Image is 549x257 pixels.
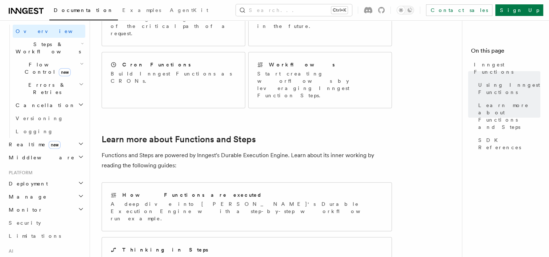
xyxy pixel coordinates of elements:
[269,61,335,68] h2: Workflows
[478,136,540,151] span: SDK References
[102,52,245,108] a: Cron FunctionsBuild Inngest Functions as CRONs.
[248,52,392,108] a: WorkflowsStart creating worflows by leveraging Inngest Function Steps.
[9,220,41,226] span: Security
[102,134,256,144] a: Learn more about Functions and Steps
[6,177,85,190] button: Deployment
[13,58,85,78] button: Flow Controlnew
[13,102,75,109] span: Cancellation
[6,193,47,200] span: Manage
[122,7,161,13] span: Examples
[118,2,165,20] a: Examples
[16,115,63,121] span: Versioning
[111,15,236,37] p: Run long-running tasks out of the critical path of a request.
[122,191,262,199] h2: How Functions are executed
[13,38,85,58] button: Steps & Workflows
[49,141,61,149] span: new
[6,203,85,216] button: Monitor
[478,102,540,131] span: Learn more about Functions and Steps
[16,28,90,34] span: Overview
[122,246,208,253] h2: Thinking in Steps
[165,2,213,20] a: AgentKit
[257,15,383,30] p: Schedule Functions that run in the future.
[13,125,85,138] a: Logging
[16,128,53,134] span: Logging
[475,134,540,154] a: SDK References
[111,200,383,222] p: A deep dive into [PERSON_NAME]'s Durable Execution Engine with a step-by-step workflow run example.
[122,61,191,68] h2: Cron Functions
[6,216,85,229] a: Security
[471,58,540,78] a: Inngest Functions
[6,190,85,203] button: Manage
[6,25,85,138] div: Inngest Functions
[49,2,118,20] a: Documentation
[331,7,348,14] kbd: Ctrl+K
[6,170,33,176] span: Platform
[13,112,85,125] a: Versioning
[257,70,383,99] p: Start creating worflows by leveraging Inngest Function Steps.
[13,81,79,96] span: Errors & Retries
[426,4,492,16] a: Contact sales
[475,99,540,134] a: Learn more about Functions and Steps
[474,61,540,76] span: Inngest Functions
[111,70,236,85] p: Build Inngest Functions as CRONs.
[59,68,71,76] span: new
[54,7,114,13] span: Documentation
[102,150,392,171] p: Functions and Steps are powered by Inngest's Durable Execution Engine. Learn about its inner work...
[6,206,43,213] span: Monitor
[6,141,61,148] span: Realtime
[6,180,48,187] span: Deployment
[13,61,80,76] span: Flow Control
[6,248,13,254] span: AI
[6,138,85,151] button: Realtimenew
[471,46,540,58] h4: On this page
[6,151,85,164] button: Middleware
[13,25,85,38] a: Overview
[495,4,543,16] a: Sign Up
[102,182,392,231] a: How Functions are executedA deep dive into [PERSON_NAME]'s Durable Execution Engine with a step-b...
[13,78,85,99] button: Errors & Retries
[397,6,414,15] button: Toggle dark mode
[236,4,352,16] button: Search...Ctrl+K
[9,233,61,239] span: Limitations
[170,7,208,13] span: AgentKit
[13,99,85,112] button: Cancellation
[6,154,75,161] span: Middleware
[475,78,540,99] a: Using Inngest Functions
[13,41,81,55] span: Steps & Workflows
[6,229,85,242] a: Limitations
[478,81,540,96] span: Using Inngest Functions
